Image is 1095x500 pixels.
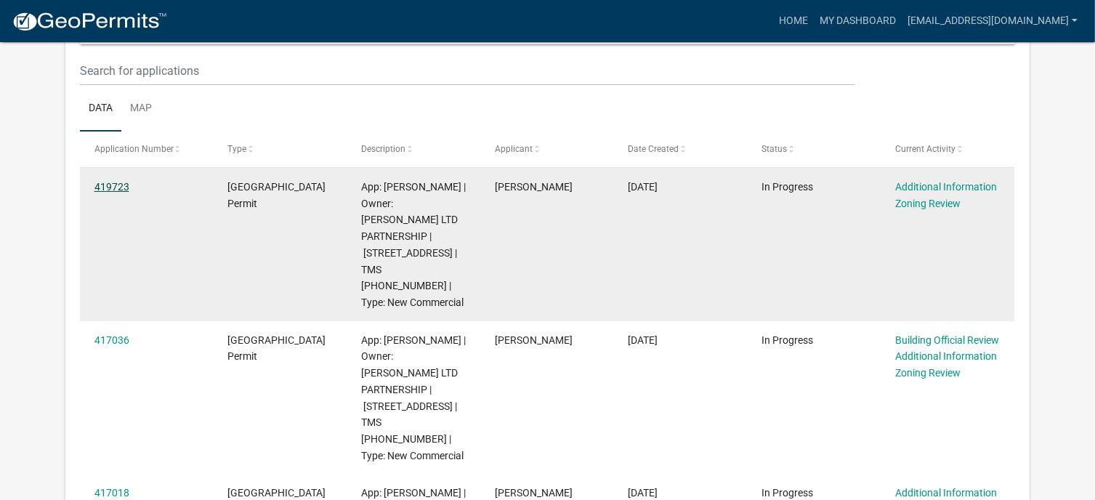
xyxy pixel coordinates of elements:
[121,86,161,132] a: Map
[94,144,174,154] span: Application Number
[628,334,658,346] span: 05/06/2025
[480,132,614,166] datatable-header-cell: Applicant
[761,144,787,154] span: Status
[628,487,658,499] span: 05/06/2025
[895,334,999,346] a: Building Official Review
[227,181,326,209] span: Jasper County Building Permit
[495,181,573,193] span: Leslie Bloem
[895,350,997,379] a: Additional Information Zoning Review
[761,181,813,193] span: In Progress
[361,144,405,154] span: Description
[214,132,347,166] datatable-header-cell: Type
[80,132,214,166] datatable-header-cell: Application Number
[773,7,814,35] a: Home
[902,7,1083,35] a: [EMAIL_ADDRESS][DOMAIN_NAME]
[80,56,855,86] input: Search for applications
[895,181,997,209] a: Additional Information Zoning Review
[80,86,121,132] a: Data
[814,7,902,35] a: My Dashboard
[495,144,533,154] span: Applicant
[94,181,129,193] a: 419723
[495,334,573,346] span: Leslie Bloem
[94,334,129,346] a: 417036
[748,132,881,166] datatable-header-cell: Status
[495,487,573,499] span: Leslie Bloem
[94,487,129,499] a: 417018
[361,181,466,308] span: App: Leslie Bloem | Owner: AUSTON CHASE II LTD PARTNERSHIP | 82 Summerlake Cir. | TMS 067-00-01-0...
[628,181,658,193] span: 05/12/2025
[227,334,326,363] span: Jasper County Building Permit
[895,144,955,154] span: Current Activity
[761,487,813,499] span: In Progress
[881,132,1015,166] datatable-header-cell: Current Activity
[628,144,679,154] span: Date Created
[361,334,466,461] span: App: Leslie Bloem | Owner: AUSTON CHASE II LTD PARTNERSHIP | 199 Shorehaven Ct. | TMS 067-00-01-0...
[347,132,481,166] datatable-header-cell: Description
[761,334,813,346] span: In Progress
[614,132,748,166] datatable-header-cell: Date Created
[227,144,246,154] span: Type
